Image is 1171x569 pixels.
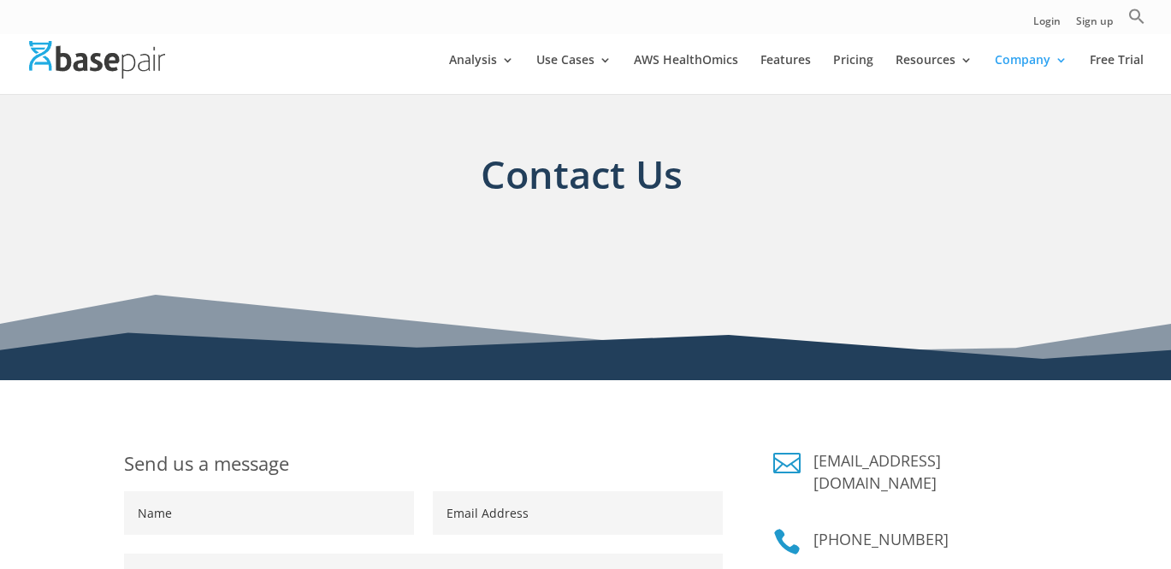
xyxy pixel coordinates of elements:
[1128,8,1145,34] a: Search Icon Link
[1033,16,1061,34] a: Login
[995,54,1068,94] a: Company
[634,54,738,94] a: AWS HealthOmics
[1128,8,1145,25] svg: Search
[124,491,414,535] input: Name
[124,449,723,491] h1: Send us a message
[773,449,801,477] a: 
[29,41,165,78] img: Basepair
[1090,54,1144,94] a: Free Trial
[433,491,723,535] input: Email Address
[833,54,873,94] a: Pricing
[124,146,1039,229] h1: Contact Us
[813,529,949,549] a: [PHONE_NUMBER]
[896,54,973,94] a: Resources
[813,450,941,493] a: [EMAIL_ADDRESS][DOMAIN_NAME]
[1076,16,1113,34] a: Sign up
[536,54,612,94] a: Use Cases
[760,54,811,94] a: Features
[773,528,801,555] a: 
[449,54,514,94] a: Analysis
